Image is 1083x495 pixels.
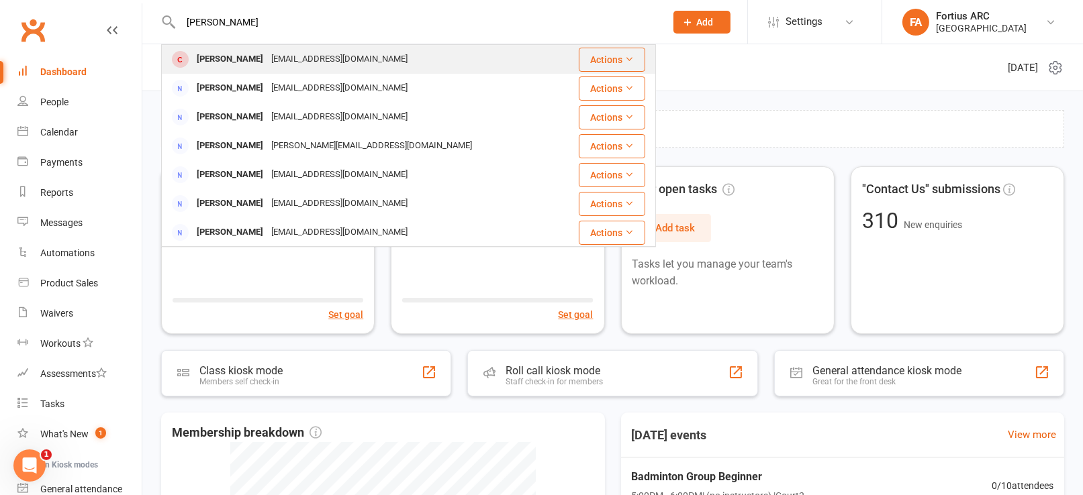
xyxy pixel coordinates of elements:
a: Calendar [17,117,142,148]
button: Actions [579,192,645,216]
div: Tasks [40,398,64,409]
div: What's New [40,429,89,439]
button: Actions [579,221,645,245]
div: Dashboard [40,66,87,77]
input: Search... [177,13,656,32]
a: Waivers [17,298,142,329]
div: [PERSON_NAME][EMAIL_ADDRESS][DOMAIN_NAME] [267,136,476,156]
span: Your open tasks [632,180,735,199]
div: [PERSON_NAME] [193,136,267,156]
div: [EMAIL_ADDRESS][DOMAIN_NAME] [267,194,412,213]
div: [PERSON_NAME] [193,165,267,184]
span: Badminton Group Beginner [632,468,805,486]
a: Payments [17,148,142,178]
span: 310 [862,208,904,233]
span: 1 [95,427,106,439]
span: Settings [786,7,822,37]
a: Dashboard [17,57,142,87]
button: Set goal [328,307,363,322]
div: Messages [40,217,83,228]
a: View more [1008,427,1056,443]
div: [PERSON_NAME] [193,107,267,127]
h3: [DATE] events [621,423,718,447]
span: New enquiries [904,219,962,230]
div: Product Sales [40,278,98,288]
a: What's New1 [17,419,142,449]
a: Tasks [17,389,142,419]
div: Fortius ARC [936,10,1027,22]
span: "Contact Us" submissions [862,180,1000,199]
div: Workouts [40,338,81,349]
div: Reports [40,187,73,198]
a: People [17,87,142,117]
button: + Add task [632,214,711,242]
div: [PERSON_NAME] [193,78,267,98]
div: Automations [40,248,95,258]
div: [PERSON_NAME] [193,223,267,242]
span: 0 / 10 attendees [992,478,1053,493]
div: General attendance [40,484,122,494]
a: Messages [17,208,142,238]
div: [EMAIL_ADDRESS][DOMAIN_NAME] [267,78,412,98]
div: [EMAIL_ADDRESS][DOMAIN_NAME] [267,107,412,127]
button: Actions [579,163,645,187]
div: People [40,97,68,107]
div: [PERSON_NAME] [193,194,267,213]
div: Calendar [40,127,78,137]
a: Clubworx [16,13,50,47]
div: Payments [40,157,83,168]
div: Great for the front desk [812,377,961,386]
p: Tasks let you manage your team's workload. [632,256,823,290]
a: Automations [17,238,142,268]
button: Actions [579,76,645,101]
span: Add [697,17,714,27]
div: FA [902,9,929,36]
div: Waivers [40,308,73,319]
span: 1 [41,449,52,460]
div: Roll call kiosk mode [506,364,603,377]
button: Set goal [559,307,594,322]
div: [EMAIL_ADDRESS][DOMAIN_NAME] [267,165,412,184]
div: [EMAIL_ADDRESS][DOMAIN_NAME] [267,223,412,242]
span: Membership breakdown [172,423,322,443]
div: Assessments [40,368,107,379]
div: [EMAIL_ADDRESS][DOMAIN_NAME] [267,50,412,69]
button: Actions [579,48,645,72]
button: Add [673,11,731,34]
div: [GEOGRAPHIC_DATA] [936,22,1027,34]
a: Workouts [17,329,142,359]
span: [DATE] [1008,60,1038,76]
a: Product Sales [17,268,142,298]
div: General attendance kiosk mode [812,364,961,377]
button: Actions [579,105,645,129]
iframe: Intercom live chat [13,449,46,482]
div: Staff check-in for members [506,377,603,386]
button: Actions [579,134,645,158]
div: Members self check-in [199,377,283,386]
div: Class kiosk mode [199,364,283,377]
a: Assessments [17,359,142,389]
a: Reports [17,178,142,208]
div: [PERSON_NAME] [193,50,267,69]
